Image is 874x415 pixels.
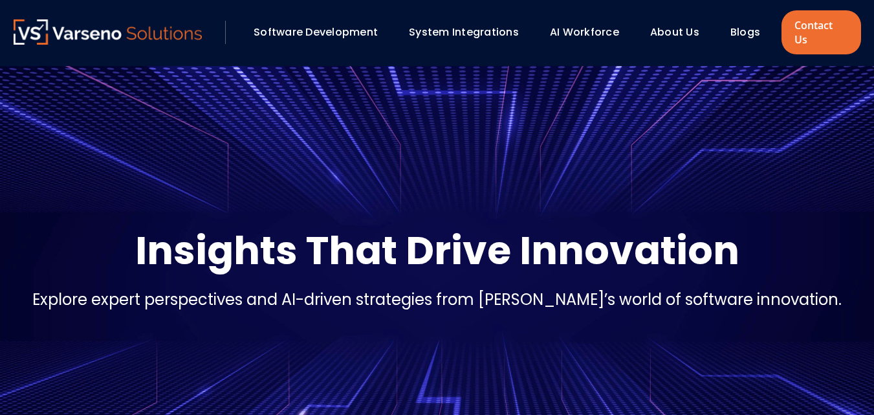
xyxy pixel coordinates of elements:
[650,25,699,39] a: About Us
[247,21,396,43] div: Software Development
[254,25,378,39] a: Software Development
[135,225,739,276] p: Insights That Drive Innovation
[14,19,202,45] img: Varseno Solutions – Product Engineering & IT Services
[730,25,760,39] a: Blogs
[409,25,519,39] a: System Integrations
[724,21,778,43] div: Blogs
[402,21,537,43] div: System Integrations
[644,21,717,43] div: About Us
[781,10,860,54] a: Contact Us
[543,21,637,43] div: AI Workforce
[32,288,842,311] p: Explore expert perspectives and AI-driven strategies from [PERSON_NAME]’s world of software innov...
[550,25,619,39] a: AI Workforce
